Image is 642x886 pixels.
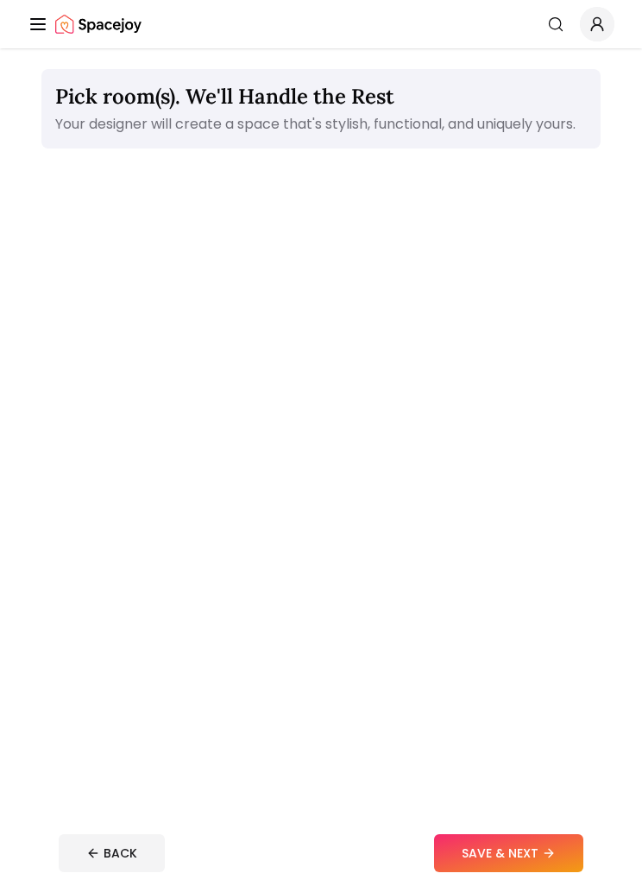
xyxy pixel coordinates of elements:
[55,7,142,41] a: Spacejoy
[55,114,587,135] p: Your designer will create a space that's stylish, functional, and uniquely yours.
[434,834,583,872] button: SAVE & NEXT
[55,7,142,41] img: Spacejoy Logo
[59,834,165,872] button: BACK
[55,83,394,110] span: Pick room(s). We'll Handle the Rest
